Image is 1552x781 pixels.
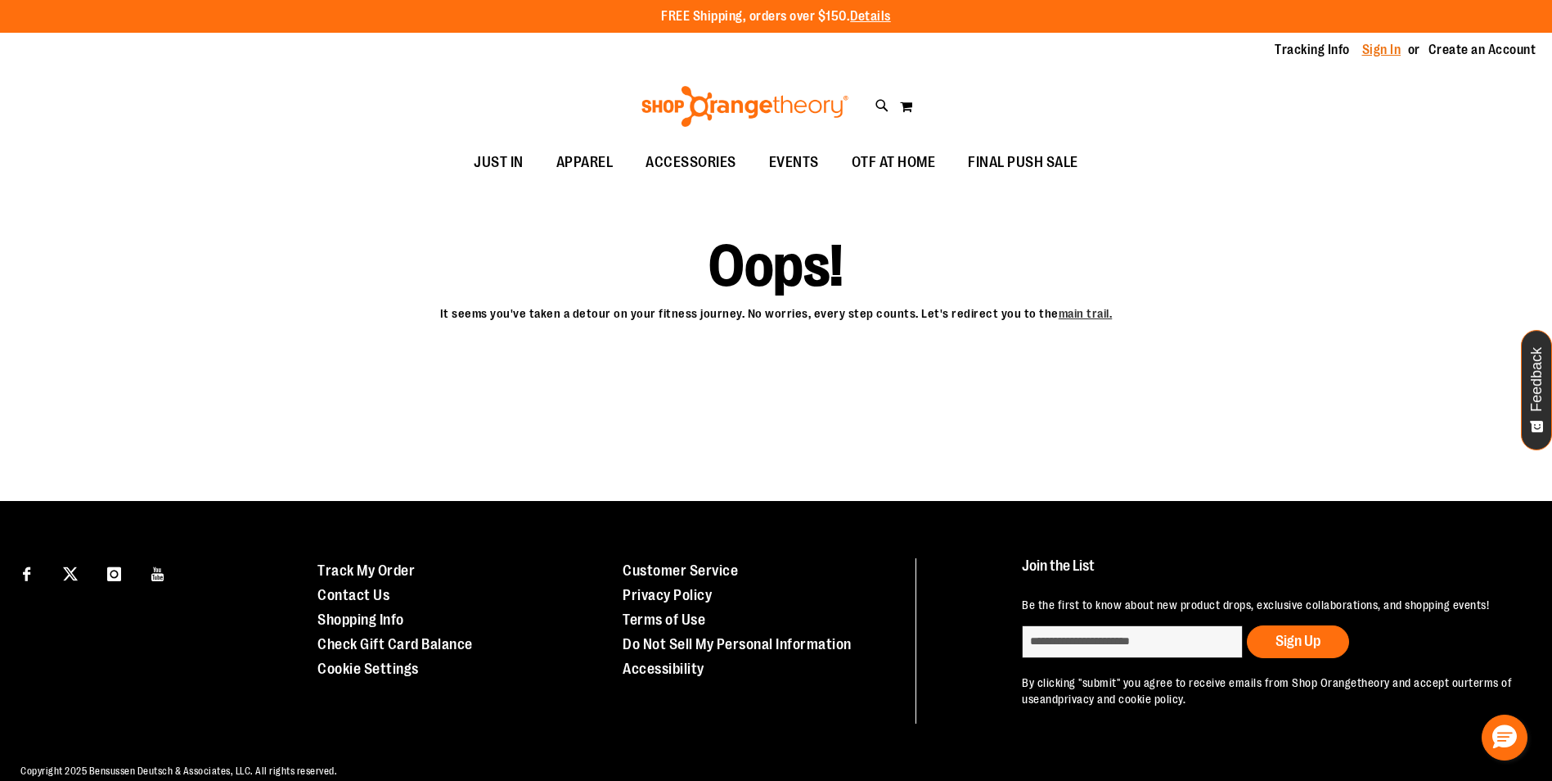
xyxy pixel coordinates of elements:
[661,7,891,26] p: FREE Shipping, orders over $150.
[317,562,415,579] a: Track My Order
[474,144,524,181] span: JUST IN
[835,144,952,182] a: OTF AT HOME
[317,661,419,677] a: Cookie Settings
[1529,347,1545,412] span: Feedback
[769,144,819,181] span: EVENTS
[1022,625,1243,658] input: enter email
[623,661,704,677] a: Accessibility
[629,144,753,182] a: ACCESSORIES
[1521,330,1552,450] button: Feedback - Show survey
[1022,558,1514,589] h4: Join the List
[623,562,738,579] a: Customer Service
[623,636,852,652] a: Do Not Sell My Personal Information
[1482,715,1527,761] button: Hello, have a question? Let’s chat.
[12,558,41,587] a: Visit our Facebook page
[1275,41,1350,59] a: Tracking Info
[951,144,1095,182] a: FINAL PUSH SALE
[556,144,614,181] span: APPAREL
[753,144,835,182] a: EVENTS
[317,612,404,628] a: Shopping Info
[646,144,736,181] span: ACCESSORIES
[623,587,712,603] a: Privacy Policy
[852,144,936,181] span: OTF AT HOME
[1059,307,1113,321] a: main trail.
[540,144,630,182] a: APPAREL
[317,587,389,603] a: Contact Us
[144,558,173,587] a: Visit our Youtube page
[1022,676,1512,706] a: terms of use
[1058,693,1185,706] a: privacy and cookie policy.
[850,9,891,24] a: Details
[623,612,705,628] a: Terms of Use
[317,636,473,652] a: Check Gift Card Balance
[29,297,1523,323] p: It seems you've taken a detour on your fitness journey. No worries, every step counts. Let's redi...
[1247,625,1349,658] button: Sign Up
[20,765,337,777] span: Copyright 2025 Bensussen Deutsch & Associates, LLC. All rights reserved.
[63,567,78,581] img: Twitter
[56,558,85,587] a: Visit our X page
[1362,41,1401,59] a: Sign In
[1428,41,1536,59] a: Create an Account
[457,144,540,182] a: JUST IN
[100,558,128,587] a: Visit our Instagram page
[1022,675,1514,707] p: By clicking "submit" you agree to receive emails from Shop Orangetheory and accept our and
[1022,597,1514,613] p: Be the first to know about new product drops, exclusive collaborations, and shopping events!
[968,144,1078,181] span: FINAL PUSH SALE
[1275,633,1320,649] span: Sign Up
[639,86,851,127] img: Shop Orangetheory
[709,251,843,281] span: Oops!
